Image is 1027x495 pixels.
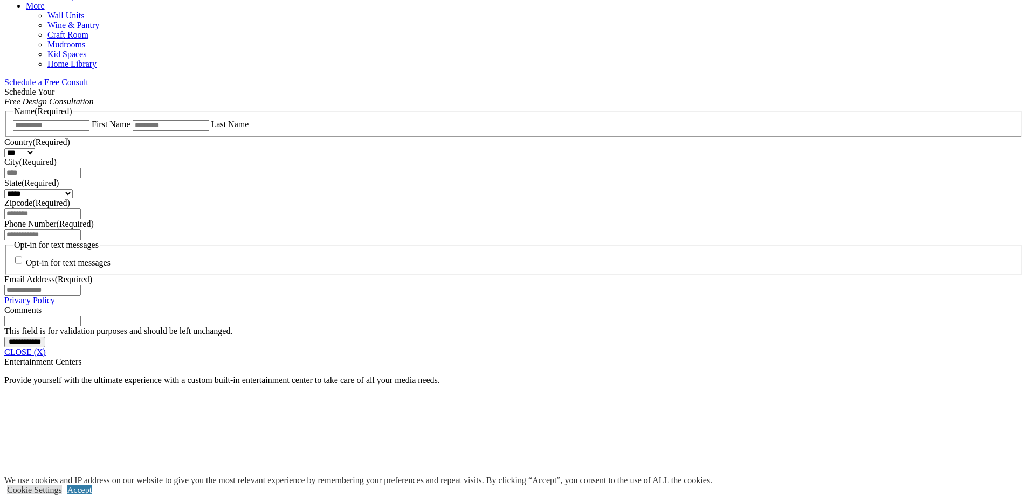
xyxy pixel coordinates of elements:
label: Comments [4,305,42,315]
span: (Required) [56,219,93,228]
span: (Required) [32,198,70,207]
span: (Required) [19,157,57,166]
span: (Required) [22,178,59,187]
span: Entertainment Centers [4,357,82,366]
a: More menu text will display only on big screen [26,1,45,10]
label: Last Name [211,120,249,129]
label: Email Address [4,275,92,284]
label: City [4,157,57,166]
legend: Name [13,107,73,116]
label: Zipcode [4,198,70,207]
label: Opt-in for text messages [26,259,111,268]
label: Phone Number [4,219,94,228]
a: CLOSE (X) [4,347,46,357]
a: Wine & Pantry [47,20,99,30]
label: Country [4,137,70,147]
label: First Name [92,120,130,129]
p: Provide yourself with the ultimate experience with a custom built-in entertainment center to take... [4,375,1023,385]
a: Wall Units [47,11,84,20]
a: Mudrooms [47,40,85,49]
a: Craft Room [47,30,88,39]
a: Schedule a Free Consult (opens a dropdown menu) [4,78,88,87]
a: Home Library [47,59,97,68]
a: Kid Spaces [47,50,86,59]
span: (Required) [35,107,72,116]
a: Privacy Policy [4,296,55,305]
span: Schedule Your [4,87,94,106]
em: Free Design Consultation [4,97,94,106]
label: State [4,178,59,187]
legend: Opt-in for text messages [13,240,100,250]
div: This field is for validation purposes and should be left unchanged. [4,326,1023,336]
span: (Required) [32,137,70,147]
div: We use cookies and IP address on our website to give you the most relevant experience by remember... [4,476,712,485]
a: Accept [67,485,92,494]
span: (Required) [55,275,92,284]
a: Cookie Settings [7,485,62,494]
